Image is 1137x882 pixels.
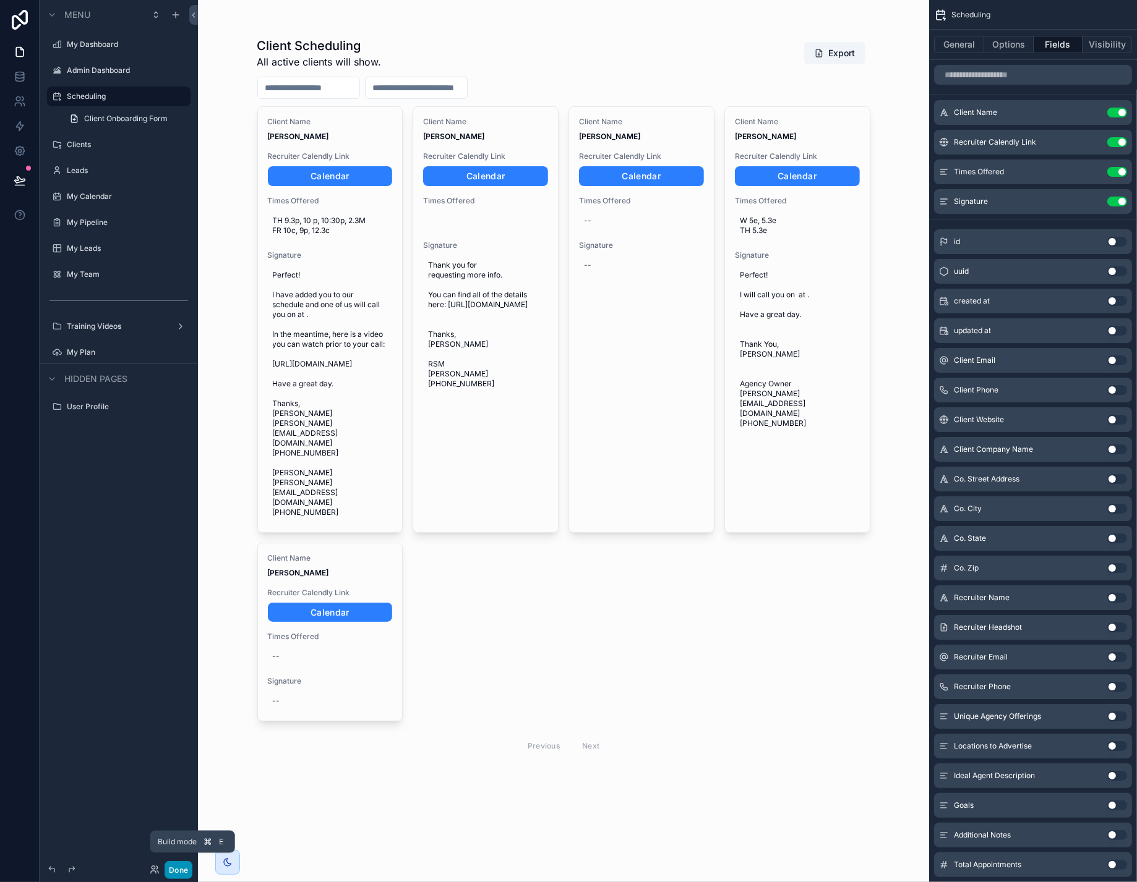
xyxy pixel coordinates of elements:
[67,166,183,176] label: Leads
[67,269,183,279] label: My Team
[954,652,1008,662] span: Recruiter Email
[954,771,1035,781] span: Ideal Agent Description
[217,837,226,847] span: E
[954,741,1032,751] span: Locations to Advertise
[158,837,197,847] span: Build mode
[954,197,988,206] span: Signature
[1034,36,1083,53] button: Fields
[67,66,183,75] label: Admin Dashboard
[954,682,1011,692] span: Recruiter Phone
[67,347,183,357] label: My Plan
[165,861,192,879] button: Done
[954,326,991,336] span: updated at
[67,192,183,201] label: My Calendar
[64,9,90,21] span: Menu
[954,355,995,365] span: Client Email
[67,218,183,227] label: My Pipeline
[954,137,1036,147] span: Recruiter Calendly Link
[67,91,183,101] label: Scheduling
[954,711,1041,721] span: Unique Agency Offerings
[954,385,998,395] span: Client Phone
[951,10,990,20] span: Scheduling
[954,296,990,306] span: created at
[934,36,984,53] button: General
[954,167,1004,177] span: Times Offered
[984,36,1034,53] button: Options
[67,140,183,150] label: Clients
[954,830,1011,840] span: Additional Notes
[67,244,183,253] label: My Leads
[954,474,1019,484] span: Co. Street Address
[67,321,166,331] label: Training Videos
[954,593,1010,603] span: Recruiter Name
[84,114,168,124] span: Client Onboarding Form
[62,109,191,129] a: Client Onboarding Form
[954,533,986,543] span: Co. State
[954,622,1022,632] span: Recruiter Headshot
[954,504,982,514] span: Co. City
[954,800,974,810] span: Goals
[954,415,1004,425] span: Client Website
[954,237,960,247] span: id
[954,563,979,573] span: Co. Zip
[64,373,127,385] span: Hidden pages
[67,40,183,49] label: My Dashboard
[1083,36,1132,53] button: Visibility
[954,266,969,276] span: uuid
[954,444,1033,454] span: Client Company Name
[954,860,1021,870] span: Total Appointments
[67,402,183,412] label: User Profile
[954,108,997,117] span: Client Name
